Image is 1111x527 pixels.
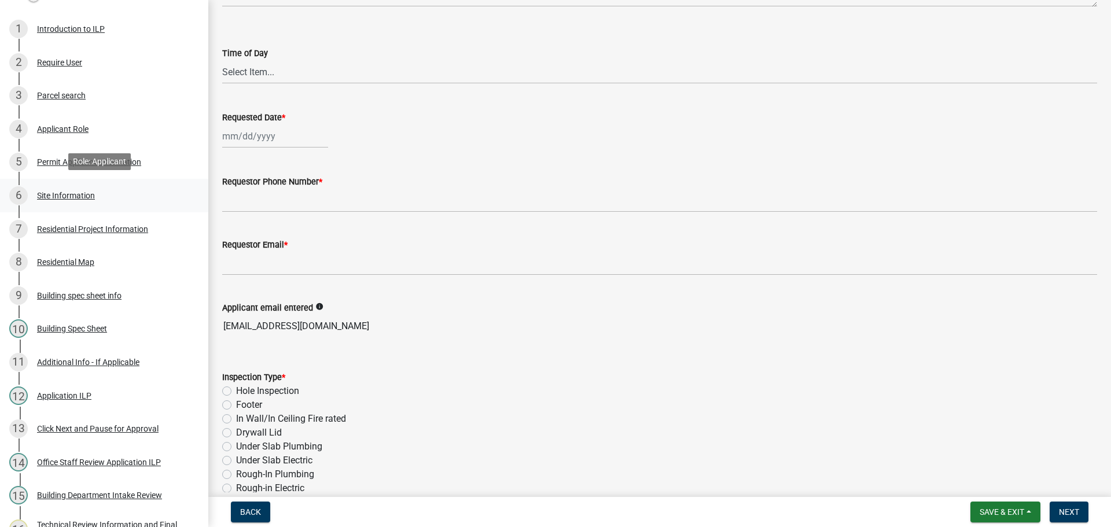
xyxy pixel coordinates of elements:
i: info [315,303,323,311]
label: Time of Day [222,50,268,58]
label: Hole Inspection [236,384,299,398]
label: Applicant email entered [222,304,313,312]
div: 13 [9,419,28,438]
div: Residential Project Information [37,225,148,233]
div: Permit Applicant Information [37,158,141,166]
button: Save & Exit [970,502,1040,522]
label: Drywall Lid [236,426,282,440]
label: Requestor Phone Number [222,178,322,186]
div: 2 [9,53,28,72]
label: Inspection Type [222,374,285,382]
span: Back [240,507,261,517]
div: 8 [9,253,28,271]
div: Building spec sheet info [37,292,122,300]
div: Click Next and Pause for Approval [37,425,159,433]
div: Role: Applicant [68,153,131,170]
div: Applicant Role [37,125,89,133]
label: Under Slab Plumbing [236,440,322,454]
label: Requestor Email [222,241,288,249]
label: Rough-in Electric [236,481,304,495]
div: 3 [9,86,28,105]
label: In Wall/In Ceiling Fire rated [236,412,346,426]
span: Save & Exit [980,507,1024,517]
div: 7 [9,220,28,238]
div: Residential Map [37,258,94,266]
div: 15 [9,486,28,504]
span: Next [1059,507,1079,517]
div: Require User [37,58,82,67]
div: 11 [9,353,28,371]
input: mm/dd/yyyy [222,124,328,148]
div: 14 [9,453,28,471]
div: Introduction to ILP [37,25,105,33]
label: Rough-In Plumbing [236,467,314,481]
div: Application ILP [37,392,91,400]
label: Under Slab Electric [236,454,312,467]
div: 10 [9,319,28,338]
div: Building Spec Sheet [37,325,107,333]
div: 4 [9,120,28,138]
div: Additional Info - If Applicable [37,358,139,366]
label: Requested Date [222,114,285,122]
div: 1 [9,20,28,38]
div: Building Department Intake Review [37,491,162,499]
button: Back [231,502,270,522]
div: Office Staff Review Application ILP [37,458,161,466]
div: 9 [9,286,28,305]
div: 12 [9,386,28,405]
div: 6 [9,186,28,205]
div: Site Information [37,191,95,200]
label: Footer [236,398,262,412]
button: Next [1050,502,1088,522]
div: 5 [9,153,28,171]
div: Parcel search [37,91,86,99]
